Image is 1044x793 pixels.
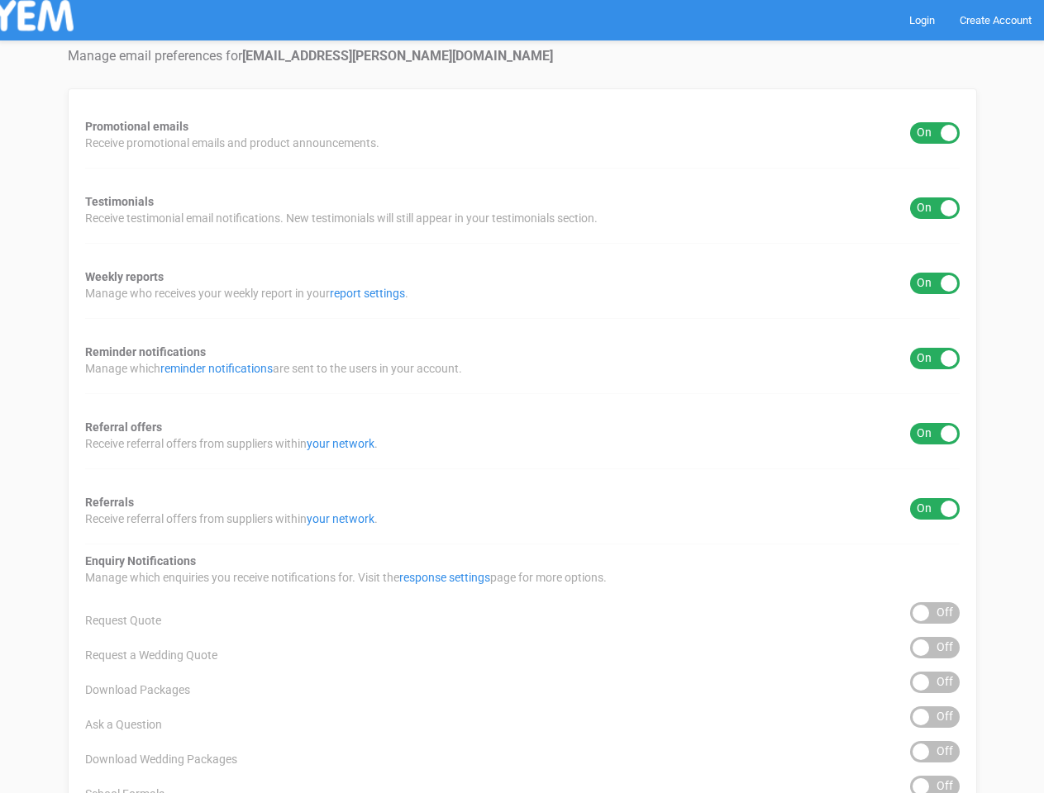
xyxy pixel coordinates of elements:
[85,681,190,698] span: Download Packages
[85,285,408,302] span: Manage who receives your weekly report in your .
[85,120,188,133] strong: Promotional emails
[68,49,977,64] h4: Manage email preferences for
[85,210,598,226] span: Receive testimonial email notifications. New testimonials will still appear in your testimonials ...
[85,612,161,629] span: Request Quote
[85,751,237,767] span: Download Wedding Packages
[85,345,206,359] strong: Reminder notifications
[242,48,553,64] strong: [EMAIL_ADDRESS][PERSON_NAME][DOMAIN_NAME]
[85,195,154,208] strong: Testimonials
[85,554,196,567] strong: Enquiry Notifications
[85,435,378,452] span: Receive referral offers from suppliers within .
[160,362,273,375] a: reminder notifications
[330,287,405,300] a: report settings
[307,437,374,450] a: your network
[85,496,134,509] strong: Referrals
[85,420,162,434] strong: Referral offers
[85,360,462,377] span: Manage which are sent to the users in your account.
[85,569,607,586] span: Manage which enquiries you receive notifications for. Visit the page for more options.
[85,135,379,151] span: Receive promotional emails and product announcements.
[85,270,164,283] strong: Weekly reports
[399,571,490,584] a: response settings
[307,512,374,525] a: your network
[85,716,162,733] span: Ask a Question
[85,510,378,527] span: Receive referral offers from suppliers within .
[85,647,217,663] span: Request a Wedding Quote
